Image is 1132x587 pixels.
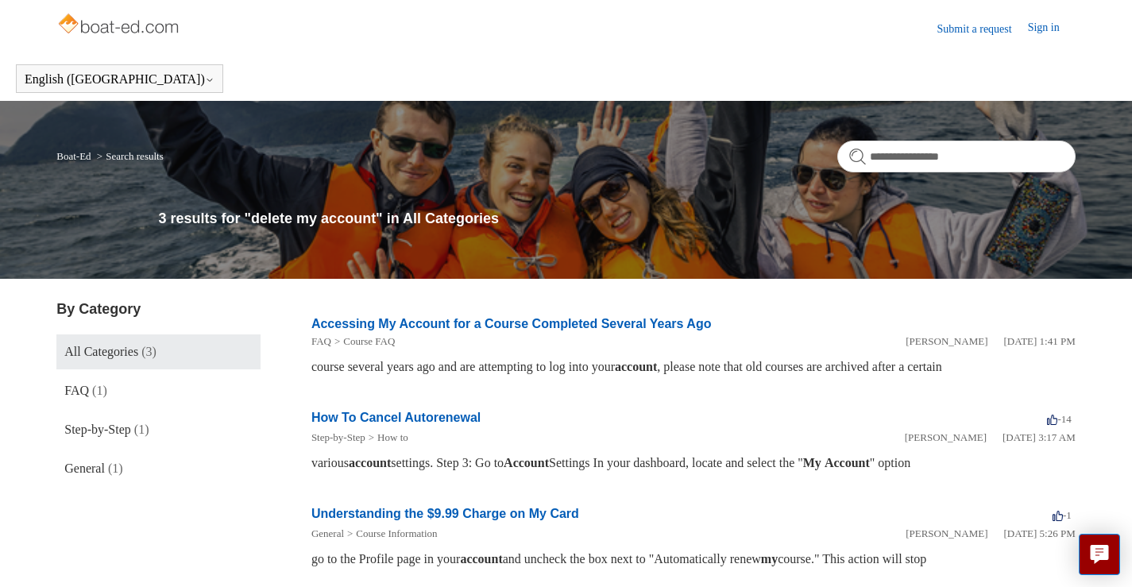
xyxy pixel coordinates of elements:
[825,456,870,469] em: Account
[311,334,331,349] li: FAQ
[311,507,579,520] a: Understanding the $9.99 Charge on My Card
[937,21,1028,37] a: Submit a request
[64,423,131,436] span: Step-by-Step
[311,526,344,542] li: General
[134,423,149,436] span: (1)
[1079,534,1120,575] button: Live chat
[94,150,164,162] li: Search results
[311,335,331,347] a: FAQ
[311,550,1076,569] div: go to the Profile page in your and uncheck the box next to "Automatically renew course." This act...
[311,454,1076,473] div: various settings. Step 3: Go to Settings In your dashboard, locate and select the " " option
[331,334,395,349] li: Course FAQ
[56,412,261,447] a: Step-by-Step (1)
[92,384,107,397] span: (1)
[56,373,261,408] a: FAQ (1)
[25,72,214,87] button: English ([GEOGRAPHIC_DATA])
[1053,509,1072,521] span: -1
[311,317,712,330] a: Accessing My Account for a Course Completed Several Years Ago
[837,141,1076,172] input: Search
[64,461,105,475] span: General
[906,526,987,542] li: [PERSON_NAME]
[56,334,261,369] a: All Categories (3)
[1003,335,1075,347] time: 04/05/2022, 13:41
[159,208,1076,230] h1: 3 results for "delete my account" in All Categories
[761,552,778,566] em: my
[141,345,156,358] span: (3)
[56,299,261,320] h3: By Category
[311,430,365,446] li: Step-by-Step
[64,384,89,397] span: FAQ
[56,150,91,162] a: Boat-Ed
[1003,527,1075,539] time: 01/05/2024, 17:26
[504,456,549,469] em: Account
[1003,431,1076,443] time: 03/16/2022, 03:17
[311,431,365,443] a: Step-by-Step
[356,527,437,539] a: Course Information
[1047,413,1071,425] span: -14
[311,527,344,539] a: General
[311,411,481,424] a: How To Cancel Autorenewal
[56,150,94,162] li: Boat-Ed
[906,334,987,349] li: [PERSON_NAME]
[311,357,1076,377] div: course several years ago and are attempting to log into your , please note that old courses are a...
[56,451,261,486] a: General (1)
[377,431,408,443] a: How to
[343,335,395,347] a: Course FAQ
[615,360,657,373] em: account
[460,552,502,566] em: account
[64,345,138,358] span: All Categories
[344,526,438,542] li: Course Information
[1028,19,1076,38] a: Sign in
[365,430,408,446] li: How to
[803,456,821,469] em: My
[905,430,987,446] li: [PERSON_NAME]
[108,461,123,475] span: (1)
[349,456,391,469] em: account
[56,10,183,41] img: Boat-Ed Help Center home page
